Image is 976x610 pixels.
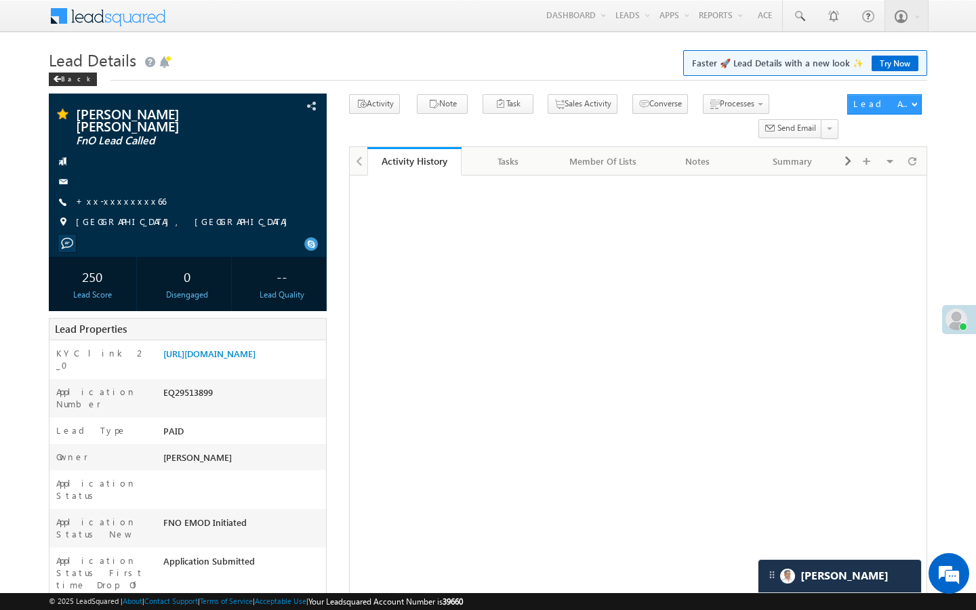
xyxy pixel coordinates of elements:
span: Send Email [777,122,816,134]
div: Application Submitted [160,554,326,573]
div: FNO EMOD Initiated [160,516,326,535]
div: Summary [756,153,828,169]
label: Application Status New [56,516,150,540]
div: 0 [147,264,228,289]
span: Lead Properties [55,322,127,335]
div: Tasks [472,153,544,169]
label: KYC link 2_0 [56,347,150,371]
a: Try Now [872,56,918,71]
div: -- [242,264,323,289]
a: Acceptable Use [255,596,306,605]
a: About [123,596,142,605]
label: Owner [56,451,88,463]
span: 39660 [443,596,463,607]
button: Processes [703,94,769,114]
div: Lead Actions [853,98,911,110]
a: Terms of Service [200,596,253,605]
a: Notes [651,147,746,176]
label: Application Status [56,477,150,502]
span: [PERSON_NAME] [163,451,232,463]
span: [GEOGRAPHIC_DATA], [GEOGRAPHIC_DATA] [76,216,294,229]
button: Send Email [758,119,822,139]
span: Carter [800,569,889,582]
button: Activity [349,94,400,114]
div: Member Of Lists [567,153,639,169]
div: Back [49,73,97,86]
button: Lead Actions [847,94,922,115]
a: +xx-xxxxxxxx66 [76,195,166,207]
div: Lead Quality [242,289,323,301]
a: Contact Support [144,596,198,605]
div: Notes [662,153,733,169]
a: Summary [746,147,840,176]
button: Sales Activity [548,94,617,114]
a: Member Of Lists [556,147,651,176]
div: Disengaged [147,289,228,301]
div: Activity History [378,155,452,167]
div: Lead Score [52,289,133,301]
button: Task [483,94,533,114]
a: Back [49,72,104,83]
a: [URL][DOMAIN_NAME] [163,348,256,359]
button: Converse [632,94,688,114]
label: Application Number [56,386,150,410]
span: Faster 🚀 Lead Details with a new look ✨ [692,56,918,70]
div: PAID [160,424,326,443]
div: 250 [52,264,133,289]
a: Tasks [462,147,556,176]
span: Processes [720,98,754,108]
span: Your Leadsquared Account Number is [308,596,463,607]
div: carter-dragCarter[PERSON_NAME] [758,559,922,593]
label: Application Status First time Drop Off [56,554,150,603]
span: © 2025 LeadSquared | | | | | [49,595,463,608]
label: Lead Type [56,424,127,436]
a: Activity History [367,147,462,176]
img: Carter [780,569,795,584]
span: [PERSON_NAME] [PERSON_NAME] [76,107,247,131]
img: carter-drag [767,569,777,580]
span: FnO Lead Called [76,134,247,148]
button: Note [417,94,468,114]
span: Lead Details [49,49,136,70]
div: EQ29513899 [160,386,326,405]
